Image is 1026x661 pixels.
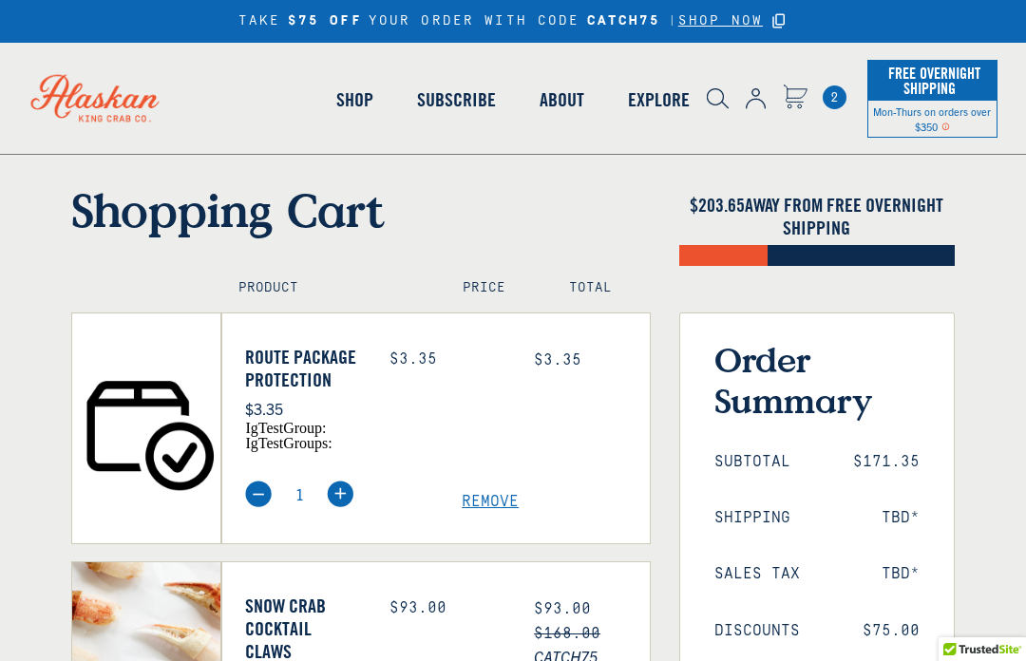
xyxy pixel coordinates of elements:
div: $3.35 [389,350,505,368]
span: $3.35 [534,351,581,368]
span: $75.00 [863,622,920,640]
h4: Total [569,280,634,296]
img: plus [327,481,353,507]
span: $93.00 [534,600,591,617]
h1: Shopping Cart [71,182,651,237]
span: Free Overnight Shipping [883,59,980,103]
div: TAKE YOUR ORDER WITH CODE | [238,10,788,32]
strong: CATCH75 [587,13,661,29]
span: Shipping [714,509,790,527]
img: Route Package Protection - $3.35 [72,313,220,543]
img: account [746,88,766,109]
span: 2 [823,85,846,109]
img: search [707,88,729,109]
a: Subscribe [395,46,518,154]
strong: $75 OFF [288,13,362,29]
a: Remove [462,493,650,511]
a: Explore [606,46,712,154]
h4: Product [238,280,422,296]
h4: $ AWAY FROM FREE OVERNIGHT SHIPPING [679,194,955,239]
a: Cart [783,85,807,112]
span: Discounts [714,622,800,640]
h4: Price [463,280,527,296]
a: SHOP NOW [678,13,763,29]
h3: Order Summary [714,339,920,421]
p: $3.35 [245,396,361,421]
a: Route Package Protection [245,346,361,391]
img: Alaskan King Crab Co. logo [9,53,180,142]
s: $168.00 [534,625,600,642]
a: Cart [823,85,846,109]
a: About [518,46,606,154]
span: $171.35 [853,453,920,471]
a: Shop [314,46,395,154]
span: Subtotal [714,453,790,471]
span: Shipping Notice Icon [941,120,950,133]
span: Sales Tax [714,565,800,583]
span: Mon-Thurs on orders over $350 [873,104,991,133]
span: igTestGroups: [245,435,332,451]
img: minus [245,481,272,507]
span: igTestGroup: [245,420,326,436]
span: 203.65 [698,193,745,217]
div: $93.00 [389,599,505,617]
